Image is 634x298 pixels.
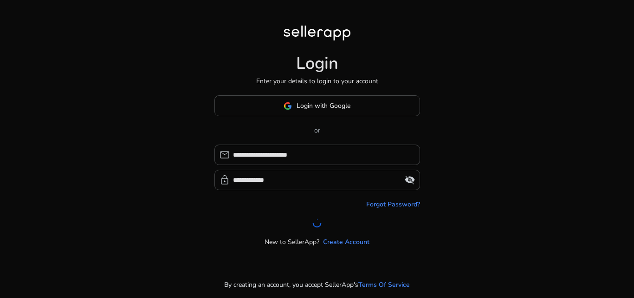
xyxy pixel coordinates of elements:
button: Login with Google [214,95,420,116]
img: google-logo.svg [284,102,292,110]
a: Terms Of Service [358,280,410,290]
span: mail [219,149,230,160]
h1: Login [296,53,338,73]
span: visibility_off [404,174,415,185]
p: Enter your details to login to your account [256,76,378,86]
span: Login with Google [297,101,350,111]
p: New to SellerApp? [265,237,319,247]
a: Forgot Password? [366,199,420,209]
span: lock [219,174,230,185]
p: or [214,126,420,135]
a: Create Account [323,237,369,247]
